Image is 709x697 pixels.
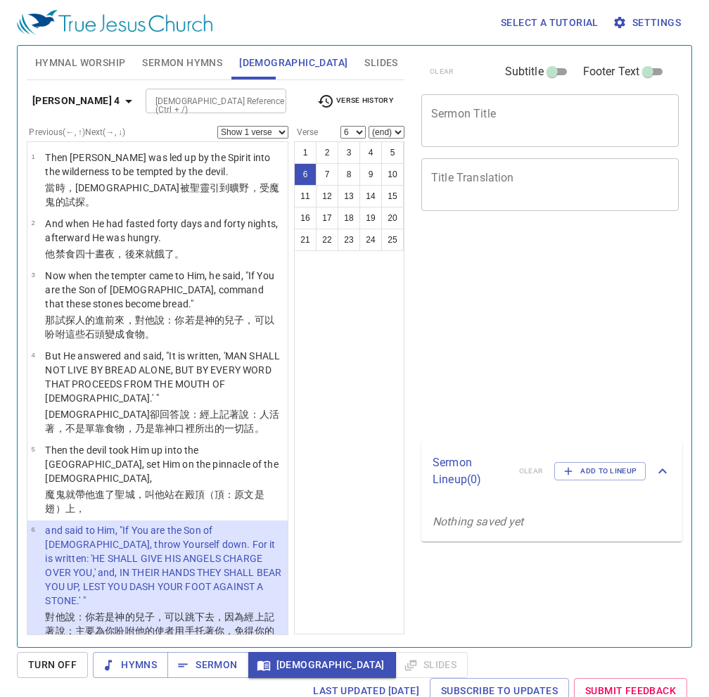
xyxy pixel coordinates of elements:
[501,14,599,32] span: Select a tutorial
[185,423,264,434] wg4750: 裡所出
[31,271,34,279] span: 3
[45,217,283,245] p: And when He had fasted forty days and forty nights, afterward He was hungry.
[316,163,338,186] button: 7
[260,656,385,674] span: [DEMOGRAPHIC_DATA]
[174,423,264,434] wg2316: 口
[45,269,283,311] p: Now when the tempter came to Him, he said, "If You are the Son of [DEMOGRAPHIC_DATA], command tha...
[155,423,264,434] wg235: 靠
[45,611,274,651] wg5207: ，可以跳
[45,349,283,405] p: But He answered and said, "It is written, 'MAN SHALL NOT LIVE BY BREAD ALONE, BUT BY EVERY WORD T...
[31,153,34,160] span: 1
[45,489,264,514] wg1228: 就
[563,465,637,478] span: Add to Lineup
[45,625,274,651] wg1909: 手
[364,54,397,72] span: Slides
[45,313,283,341] p: 那試探人的
[31,351,34,359] span: 4
[294,185,317,207] button: 11
[105,328,155,340] wg3037: 變成
[85,423,264,434] wg3756: 單
[45,489,264,514] wg3880: 他
[85,328,155,340] wg3778: 石頭
[45,625,274,651] wg142: 你
[93,652,168,678] button: Hymns
[35,54,126,72] span: Hymnal Worship
[17,652,88,678] button: Turn Off
[359,207,382,229] button: 19
[31,445,34,453] span: 5
[125,328,155,340] wg1096: 食物
[45,611,274,651] wg4572: 若
[104,656,157,674] span: Hymns
[105,423,264,434] wg1909: 食物
[294,207,317,229] button: 16
[45,625,274,651] wg1781: 他的
[31,525,34,533] span: 6
[45,625,274,651] wg5495: 托著
[381,141,404,164] button: 5
[338,207,360,229] button: 18
[359,141,382,164] button: 4
[45,625,274,651] wg846: 使者
[381,185,404,207] button: 15
[56,423,264,434] wg2198: ，不是
[255,423,264,434] wg4487: 。
[433,515,524,528] i: Nothing saved yet
[416,226,629,435] iframe: from-child
[294,128,318,136] label: Verse
[45,611,274,651] wg1487: 是
[56,196,96,207] wg1228: 的試探
[45,407,283,435] p: [DEMOGRAPHIC_DATA]卻回答
[45,489,264,514] wg4172: ，叫他
[165,423,264,434] wg1909: 神
[75,248,185,260] wg3522: 四十
[294,141,317,164] button: 1
[244,423,264,434] wg3956: 話
[45,625,274,651] wg4571: ，免得
[142,54,222,72] span: Sermon Hymns
[145,328,155,340] wg740: 。
[179,656,237,674] span: Sermon
[381,207,404,229] button: 20
[45,625,274,651] wg4675: 吩咐
[174,248,184,260] wg3983: 。
[248,652,396,678] button: [DEMOGRAPHIC_DATA]
[505,63,544,80] span: Subtitle
[45,487,283,516] p: 魔鬼
[145,248,185,260] wg5305: 就餓了
[433,454,508,488] p: Sermon Lineup ( 0 )
[317,93,393,110] span: Verse History
[45,625,274,651] wg1125: 說：主要為
[150,93,259,109] input: Type Bible Reference
[338,229,360,251] button: 23
[28,656,77,674] span: Turn Off
[45,611,274,651] wg2736: ，因為
[316,207,338,229] button: 17
[32,92,120,110] b: [PERSON_NAME] 4
[359,229,382,251] button: 24
[45,314,274,340] wg846: 說
[115,248,184,260] wg3571: ，後來
[45,247,283,261] p: 他禁食
[45,625,274,651] wg32: 用
[95,248,184,260] wg5062: 晝
[316,229,338,251] button: 22
[495,10,604,36] button: Select a tutorial
[45,489,264,514] wg5119: 帶
[45,611,274,651] wg906: 下去
[45,443,283,485] p: Then the devil took Him up into the [GEOGRAPHIC_DATA], set Him on the pinnacle of the [DEMOGRAPHI...
[615,14,681,32] span: Settings
[309,91,402,112] button: Verse History
[381,163,404,186] button: 10
[610,10,686,36] button: Settings
[29,128,125,136] label: Previous (←, ↑) Next (→, ↓)
[105,248,184,260] wg2250: 夜
[45,611,274,651] wg1488: 神
[316,141,338,164] button: 2
[381,229,404,251] button: 25
[45,610,283,652] p: 對他
[45,314,274,340] wg4334: ，對他
[45,489,264,514] wg1519: 聖
[65,328,155,340] wg2036: 這些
